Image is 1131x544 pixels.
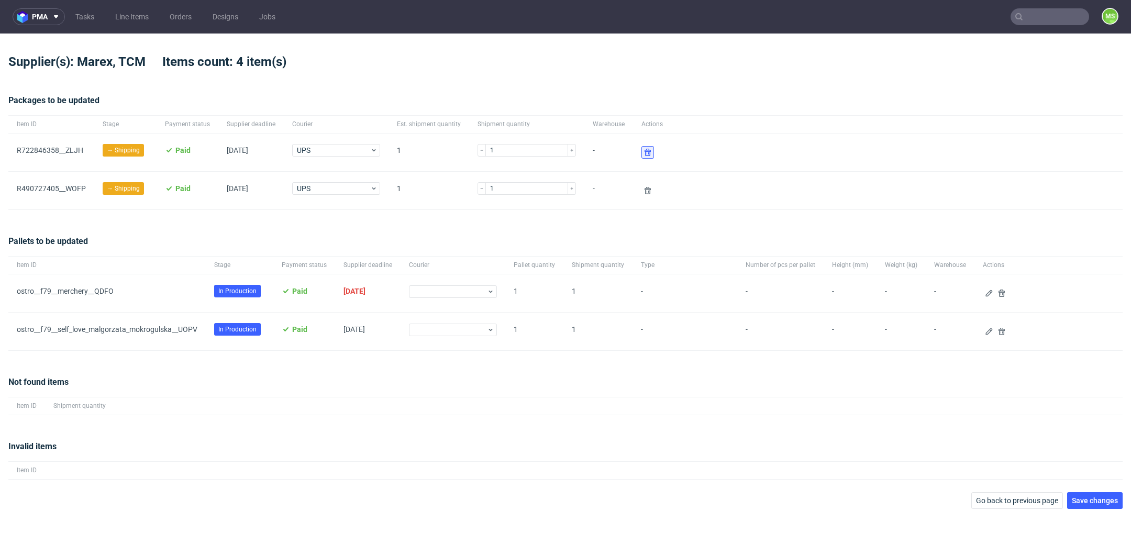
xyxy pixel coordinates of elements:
[8,440,1123,461] div: Invalid items
[292,120,380,129] span: Courier
[832,261,868,270] span: Height (mm)
[514,261,555,270] span: Pallet quantity
[934,325,966,338] span: -
[885,261,917,270] span: Weight (kg)
[227,146,248,154] span: [DATE]
[8,376,1123,397] div: Not found items
[641,287,729,299] span: -
[17,184,86,193] a: R490727405__WOFP
[206,8,245,25] a: Designs
[397,120,461,129] span: Est. shipment quantity
[253,8,282,25] a: Jobs
[13,8,65,25] button: pma
[175,184,191,193] span: Paid
[1072,497,1118,504] span: Save changes
[1103,9,1117,24] figcaption: MS
[641,261,729,270] span: Type
[572,287,624,299] span: 1
[885,287,917,299] span: -
[514,325,555,338] span: 1
[572,261,624,270] span: Shipment quantity
[292,287,307,295] span: Paid
[107,146,140,155] span: → Shipping
[478,120,576,129] span: Shipment quantity
[175,146,191,154] span: Paid
[832,325,868,338] span: -
[107,184,140,193] span: → Shipping
[69,8,101,25] a: Tasks
[32,13,48,20] span: pma
[976,497,1058,504] span: Go back to previous page
[397,146,461,159] span: 1
[832,287,868,299] span: -
[983,261,1008,270] span: Actions
[1067,492,1123,509] button: Save changes
[282,261,327,270] span: Payment status
[214,261,265,270] span: Stage
[343,325,365,334] span: [DATE]
[17,402,37,410] span: Item ID
[103,120,148,129] span: Stage
[593,146,625,159] span: -
[17,325,197,334] a: ostro__f79__self_love_malgorzata_mokrogulska__UOPV
[885,325,917,338] span: -
[227,120,275,129] span: Supplier deadline
[514,287,555,299] span: 1
[218,325,257,334] span: In Production
[593,120,625,129] span: Warehouse
[162,54,303,69] span: Items count: 4 item(s)
[17,287,114,295] a: ostro__f79__merchery__QDFO
[593,184,625,197] span: -
[17,120,86,129] span: Item ID
[343,287,365,295] span: [DATE]
[17,261,197,270] span: Item ID
[641,325,729,338] span: -
[746,287,815,299] span: -
[8,235,1123,256] div: Pallets to be updated
[218,286,257,296] span: In Production
[397,184,461,197] span: 1
[934,287,966,299] span: -
[17,146,83,154] a: R722846358__ZLJH
[53,402,106,410] span: Shipment quantity
[227,184,248,193] span: [DATE]
[343,261,392,270] span: Supplier deadline
[572,325,624,338] span: 1
[165,120,210,129] span: Payment status
[746,261,815,270] span: Number of pcs per pallet
[109,8,155,25] a: Line Items
[934,261,966,270] span: Warehouse
[292,325,307,334] span: Paid
[297,183,370,194] span: UPS
[746,325,815,338] span: -
[297,145,370,156] span: UPS
[8,94,1123,115] div: Packages to be updated
[409,261,497,270] span: Courier
[163,8,198,25] a: Orders
[641,120,663,129] span: Actions
[971,492,1063,509] button: Go back to previous page
[17,466,37,475] span: Item ID
[17,11,32,23] img: logo
[8,54,162,69] span: Supplier(s): Marex, TCM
